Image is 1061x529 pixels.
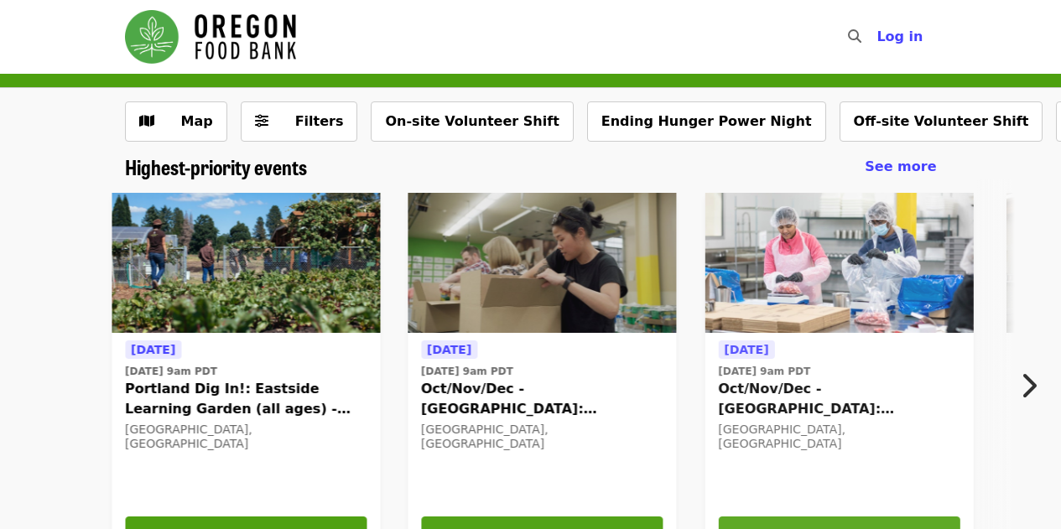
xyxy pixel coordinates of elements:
span: Oct/Nov/Dec - [GEOGRAPHIC_DATA]: Repack/Sort (age [DEMOGRAPHIC_DATA]+) [421,379,663,419]
button: Log in [863,20,936,54]
i: map icon [139,113,154,129]
div: [GEOGRAPHIC_DATA], [GEOGRAPHIC_DATA] [718,423,960,451]
span: [DATE] [131,343,175,356]
span: Highest-priority events [125,152,307,181]
i: sliders-h icon [255,113,268,129]
a: See more [865,157,936,177]
i: chevron-right icon [1020,370,1037,402]
span: Filters [295,113,344,129]
span: See more [865,158,936,174]
img: Portland Dig In!: Eastside Learning Garden (all ages) - Aug/Sept/Oct organized by Oregon Food Bank [112,193,380,334]
button: Ending Hunger Power Night [587,101,826,142]
time: [DATE] 9am PDT [718,364,810,379]
span: [DATE] [724,343,768,356]
span: Map [181,113,213,129]
span: [DATE] [427,343,471,356]
i: search icon [848,29,861,44]
button: On-site Volunteer Shift [371,101,573,142]
button: Filters (0 selected) [241,101,358,142]
img: Oregon Food Bank - Home [125,10,296,64]
input: Search [871,17,885,57]
button: Show map view [125,101,227,142]
img: Oct/Nov/Dec - Beaverton: Repack/Sort (age 10+) organized by Oregon Food Bank [705,193,973,334]
div: [GEOGRAPHIC_DATA], [GEOGRAPHIC_DATA] [125,423,367,451]
time: [DATE] 9am PDT [125,364,217,379]
a: Highest-priority events [125,155,307,179]
button: Next item [1006,362,1061,409]
span: Portland Dig In!: Eastside Learning Garden (all ages) - Aug/Sept/Oct [125,379,367,419]
img: Oct/Nov/Dec - Portland: Repack/Sort (age 8+) organized by Oregon Food Bank [408,193,676,334]
div: [GEOGRAPHIC_DATA], [GEOGRAPHIC_DATA] [421,423,663,451]
span: Oct/Nov/Dec - [GEOGRAPHIC_DATA]: Repack/Sort (age [DEMOGRAPHIC_DATA]+) [718,379,960,419]
div: Highest-priority events [112,155,950,179]
span: Log in [876,29,923,44]
button: Off-site Volunteer Shift [840,101,1043,142]
time: [DATE] 9am PDT [421,364,513,379]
